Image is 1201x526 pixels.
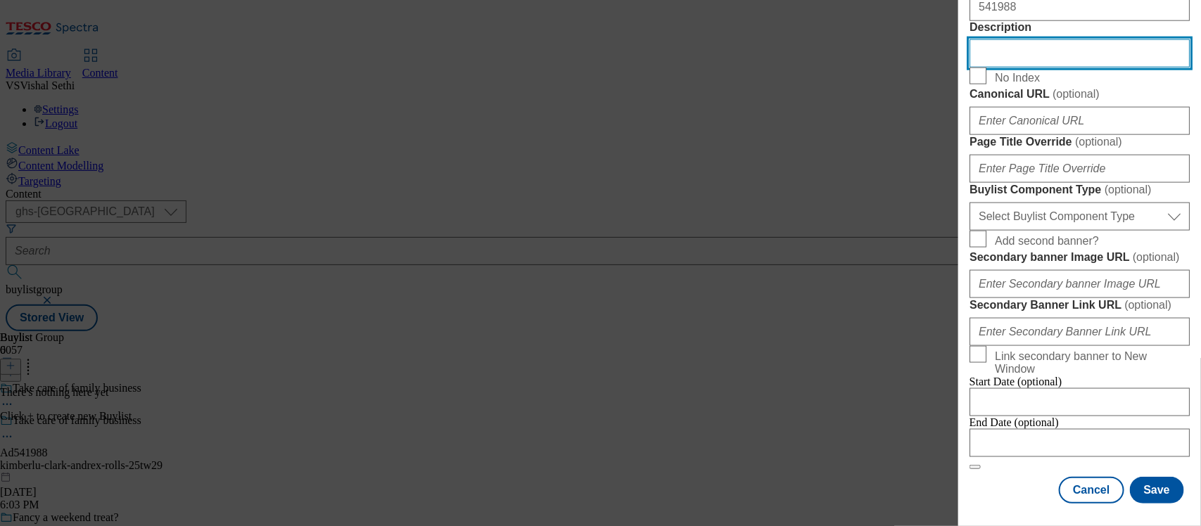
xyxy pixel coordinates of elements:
span: Link secondary banner to New Window [995,350,1184,376]
label: Page Title Override [970,135,1190,149]
input: Enter Description [970,39,1190,68]
span: No Index [995,72,1040,84]
button: Save [1130,477,1184,503]
label: Buylist Component Type [970,183,1190,197]
span: Add second banner? [995,235,1099,248]
span: ( optional ) [1124,299,1171,311]
span: End Date (optional) [970,416,1059,428]
input: Enter Date [970,388,1190,416]
button: Cancel [1059,477,1124,503]
input: Enter Canonical URL [970,107,1190,135]
input: Enter Page Title Override [970,155,1190,183]
input: Enter Secondary banner Image URL [970,270,1190,298]
span: Start Date (optional) [970,376,1062,387]
input: Enter Secondary Banner Link URL [970,318,1190,346]
input: Enter Date [970,429,1190,457]
span: ( optional ) [1075,136,1122,148]
span: ( optional ) [1133,251,1180,263]
span: ( optional ) [1053,88,1100,100]
span: ( optional ) [1105,184,1152,195]
label: Secondary banner Image URL [970,250,1190,264]
label: Description [970,21,1190,34]
label: Canonical URL [970,87,1190,101]
label: Secondary Banner Link URL [970,298,1190,312]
